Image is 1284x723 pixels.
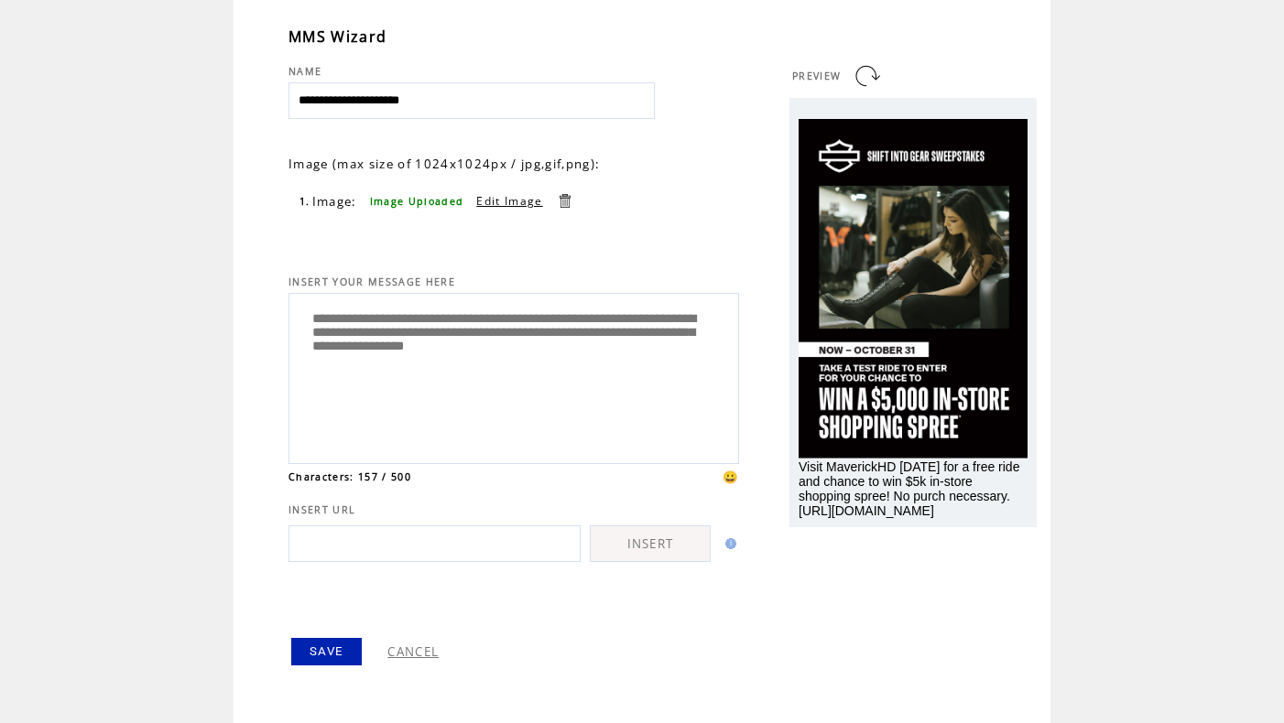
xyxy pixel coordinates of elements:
span: INSERT URL [288,503,355,516]
span: Characters: 157 / 500 [288,470,411,483]
a: INSERT [590,525,711,562]
span: INSERT YOUR MESSAGE HERE [288,275,455,288]
span: Image: [312,193,357,210]
span: NAME [288,65,321,78]
a: Delete this item [556,192,573,210]
span: Image (max size of 1024x1024px / jpg,gif,png): [288,156,600,172]
span: 1. [299,195,310,208]
span: MMS Wizard [288,27,386,47]
span: 😀 [723,469,739,485]
a: SAVE [291,638,362,665]
a: Edit Image [476,193,542,209]
span: Visit MaverickHD [DATE] for a free ride and chance to win $5k in-store shopping spree! No purch n... [799,459,1019,518]
a: CANCEL [387,643,439,660]
img: help.gif [720,538,736,549]
span: Image Uploaded [370,195,464,208]
span: PREVIEW [792,70,841,82]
